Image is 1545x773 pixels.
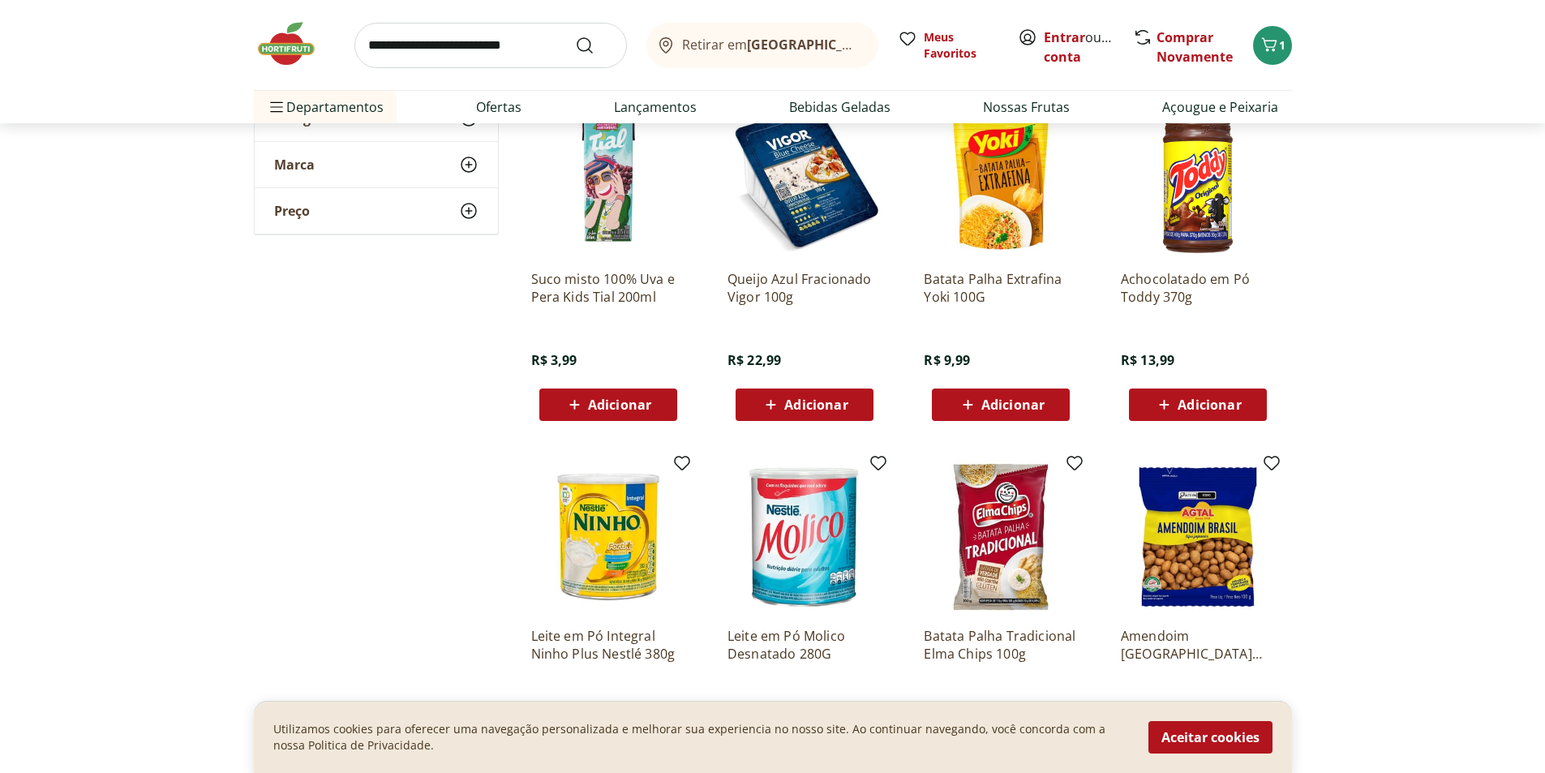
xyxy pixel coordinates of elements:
[1148,721,1272,754] button: Aceitar cookies
[789,97,891,117] a: Bebidas Geladas
[531,460,685,614] img: Leite em Pó Integral Ninho Plus Nestlé 380g
[1253,26,1292,65] button: Carrinho
[267,88,384,127] span: Departamentos
[1121,351,1174,369] span: R$ 13,99
[932,389,1070,421] button: Adicionar
[267,88,286,127] button: Menu
[727,460,882,614] img: Leite em Pó Molico Desnatado 280G
[983,97,1070,117] a: Nossas Frutas
[1129,389,1267,421] button: Adicionar
[1121,627,1275,663] a: Amendoim [GEOGRAPHIC_DATA] Tipo Japonês Agtal 100g
[1044,28,1116,67] span: ou
[784,398,848,411] span: Adicionar
[924,351,970,369] span: R$ 9,99
[1178,398,1241,411] span: Adicionar
[531,351,577,369] span: R$ 3,99
[1162,97,1278,117] a: Açougue e Peixaria
[727,627,882,663] a: Leite em Pó Molico Desnatado 280G
[1044,28,1085,46] a: Entrar
[727,270,882,306] a: Queijo Azul Fracionado Vigor 100g
[924,460,1078,614] img: Batata Palha Tradicional Elma Chips 100g
[539,389,677,421] button: Adicionar
[646,23,878,68] button: Retirar em[GEOGRAPHIC_DATA]/[GEOGRAPHIC_DATA]
[924,270,1078,306] a: Batata Palha Extrafina Yoki 100G
[274,157,315,173] span: Marca
[898,29,998,62] a: Meus Favoritos
[924,627,1078,663] a: Batata Palha Tradicional Elma Chips 100g
[1157,28,1233,66] a: Comprar Novamente
[727,351,781,369] span: R$ 22,99
[255,142,498,187] button: Marca
[354,23,627,68] input: search
[727,103,882,257] img: Queijo Azul Fracionado Vigor 100g
[531,103,685,257] img: Suco misto 100% Uva e Pera Kids Tial 200ml
[1121,103,1275,257] img: Achocolatado em Pó Toddy 370g
[1279,37,1285,53] span: 1
[588,398,651,411] span: Adicionar
[254,19,335,68] img: Hortifruti
[1044,28,1133,66] a: Criar conta
[476,97,521,117] a: Ofertas
[747,36,1020,54] b: [GEOGRAPHIC_DATA]/[GEOGRAPHIC_DATA]
[575,36,614,55] button: Submit Search
[255,188,498,234] button: Preço
[273,721,1129,754] p: Utilizamos cookies para oferecer uma navegação personalizada e melhorar sua experiencia no nosso ...
[274,203,310,219] span: Preço
[736,389,873,421] button: Adicionar
[1121,460,1275,614] img: Amendoim Brasil Tipo Japonês Agtal 100g
[924,103,1078,257] img: Batata Palha Extrafina Yoki 100G
[981,398,1045,411] span: Adicionar
[682,37,861,52] span: Retirar em
[924,29,998,62] span: Meus Favoritos
[614,97,697,117] a: Lançamentos
[531,627,685,663] a: Leite em Pó Integral Ninho Plus Nestlé 380g
[1121,270,1275,306] a: Achocolatado em Pó Toddy 370g
[531,270,685,306] a: Suco misto 100% Uva e Pera Kids Tial 200ml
